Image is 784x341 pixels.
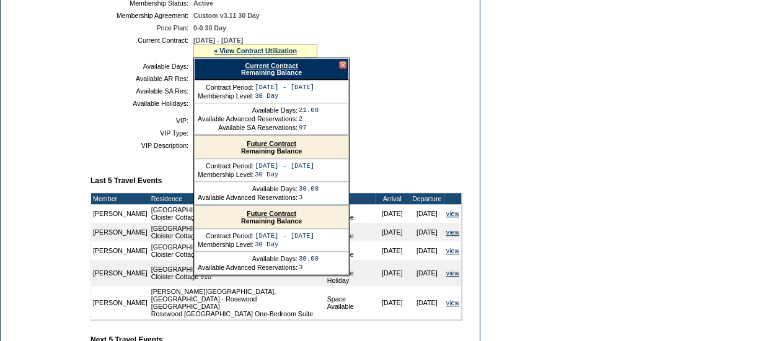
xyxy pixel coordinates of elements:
[325,193,375,204] td: Type
[198,241,253,248] td: Membership Level:
[90,176,162,185] b: Last 5 Travel Events
[198,124,297,131] td: Available SA Reservations:
[410,260,444,286] td: [DATE]
[299,115,319,123] td: 2
[247,210,296,217] a: Future Contract
[91,286,149,319] td: [PERSON_NAME]
[95,63,188,70] td: Available Days:
[214,47,297,54] a: » View Contract Utilization
[149,286,325,319] td: [PERSON_NAME][GEOGRAPHIC_DATA], [GEOGRAPHIC_DATA] - Rosewood [GEOGRAPHIC_DATA] Rosewood [GEOGRAPH...
[375,204,410,223] td: [DATE]
[446,228,459,236] a: view
[325,260,375,286] td: Space Available Holiday
[91,204,149,223] td: [PERSON_NAME]
[410,286,444,319] td: [DATE]
[91,241,149,260] td: [PERSON_NAME]
[325,223,375,241] td: Space Available
[198,264,297,271] td: Available Advanced Reservations:
[255,171,314,178] td: 30 Day
[375,193,410,204] td: Arrival
[149,241,325,260] td: [GEOGRAPHIC_DATA], [US_STATE] - The Cloister Cloister Cottage 908
[299,255,319,262] td: 30.00
[198,115,297,123] td: Available Advanced Reservations:
[299,185,319,192] td: 30.00
[198,92,253,100] td: Membership Level:
[446,299,459,306] a: view
[198,106,297,114] td: Available Days:
[95,12,188,19] td: Membership Agreement:
[95,129,188,137] td: VIP Type:
[91,260,149,286] td: [PERSON_NAME]
[375,241,410,260] td: [DATE]
[91,223,149,241] td: [PERSON_NAME]
[149,193,325,204] td: Residence
[446,210,459,217] a: view
[247,140,296,147] a: Future Contract
[299,264,319,271] td: 3
[299,194,319,201] td: 3
[198,255,297,262] td: Available Days:
[255,162,314,170] td: [DATE] - [DATE]
[446,247,459,254] a: view
[410,193,444,204] td: Departure
[193,24,226,32] span: 0-0 30 Day
[325,286,375,319] td: Space Available
[410,241,444,260] td: [DATE]
[95,117,188,124] td: VIP:
[255,92,314,100] td: 30 Day
[198,84,253,91] td: Contract Period:
[255,232,314,240] td: [DATE] - [DATE]
[245,62,297,69] a: Current Contract
[255,241,314,248] td: 30 Day
[193,37,243,44] span: [DATE] - [DATE]
[198,185,297,192] td: Available Days:
[325,204,375,223] td: Space Available
[375,260,410,286] td: [DATE]
[198,194,297,201] td: Available Advanced Reservations:
[255,84,314,91] td: [DATE] - [DATE]
[95,100,188,107] td: Available Holidays:
[198,162,253,170] td: Contract Period:
[195,136,348,159] div: Remaining Balance
[375,286,410,319] td: [DATE]
[95,75,188,82] td: Available AR Res:
[149,260,325,286] td: [GEOGRAPHIC_DATA], [US_STATE] - The Cloister Cloister Cottage 910
[198,232,253,240] td: Contract Period:
[95,87,188,95] td: Available SA Res:
[91,193,149,204] td: Member
[95,142,188,149] td: VIP Description:
[375,223,410,241] td: [DATE]
[299,124,319,131] td: 97
[198,171,253,178] td: Membership Level:
[325,241,375,260] td: Space Available
[299,106,319,114] td: 21.00
[193,12,260,19] span: Custom v3.11 30 Day
[410,223,444,241] td: [DATE]
[149,204,325,223] td: [GEOGRAPHIC_DATA], [US_STATE] - The Cloister Cloister Cottage 912
[95,24,188,32] td: Price Plan:
[194,58,349,80] div: Remaining Balance
[149,223,325,241] td: [GEOGRAPHIC_DATA], [US_STATE] - The Cloister Cloister Cottage 901
[446,269,459,277] a: view
[95,37,188,58] td: Current Contract:
[195,206,348,229] div: Remaining Balance
[410,204,444,223] td: [DATE]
